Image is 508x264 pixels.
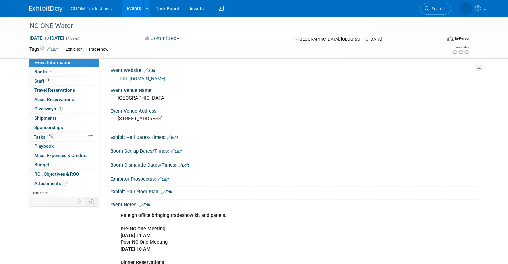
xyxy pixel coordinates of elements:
[447,36,454,41] img: Format-Inperson.png
[121,246,151,252] b: [DATE] 10 AM
[110,160,479,169] div: Booth Dismantle Dates/Times:
[178,163,189,168] a: Edit
[452,46,470,49] div: Event Rating
[29,6,63,12] img: ExhibitDay
[29,86,99,95] a: Travel Reservations
[161,190,172,194] a: Edit
[455,36,470,41] div: In-Person
[118,116,257,122] pre: [STREET_ADDRESS]
[110,106,479,114] div: Event Venue Address:
[121,226,167,232] b: Pre-NC One Meeting:
[34,69,55,74] span: Booth
[29,67,99,76] a: Booth
[29,160,99,169] a: Budget
[110,85,479,94] div: Event Venue Name:
[110,187,479,195] div: Exhibit Hall Floor Plan:
[34,143,54,149] span: Playbook
[121,213,226,218] b: Raleigh office bringing tradeshow kit and panels.
[167,135,178,140] a: Edit
[429,6,445,11] span: Search
[34,97,74,102] span: Asset Reservations
[34,60,72,65] span: Event Information
[142,35,182,42] button: Committed
[47,47,58,52] a: Edit
[460,2,472,15] img: Kristin Elliott
[110,200,479,208] div: Event Notes:
[44,35,50,41] span: to
[115,93,474,103] div: [GEOGRAPHIC_DATA]
[420,3,451,15] a: Search
[29,95,99,104] a: Asset Reservations
[34,181,68,186] span: Attachments
[110,174,479,183] div: Exhibitor Prospectus:
[34,87,75,93] span: Travel Reservations
[34,134,54,140] span: Tasks
[29,170,99,179] a: ROI, Objectives & ROO
[121,233,151,238] b: [DATE] 11 AM
[50,70,53,73] i: Booth reservation complete
[171,149,182,154] a: Edit
[64,46,84,53] div: Exhibitor
[27,20,433,32] div: NC ONE Water
[34,78,51,84] span: Staff
[29,133,99,142] a: Tasks0%
[29,142,99,151] a: Playbook
[29,123,99,132] a: Sponsorships
[86,46,110,53] div: Tradeshow
[29,151,99,160] a: Misc. Expenses & Credits
[29,77,99,86] a: Staff3
[29,35,64,41] span: [DATE] [DATE]
[65,36,79,41] span: (4 days)
[29,58,99,67] a: Event Information
[29,179,99,188] a: Attachments2
[34,171,79,177] span: ROI, Objectives & ROO
[73,197,85,206] td: Personalize Event Tab Strip
[29,188,99,197] a: more
[71,6,112,11] span: CROM Tradeshows
[298,37,382,42] span: [GEOGRAPHIC_DATA], [GEOGRAPHIC_DATA]
[121,239,168,245] b: Post-NC One Meeting
[58,106,63,111] span: 1
[33,190,44,195] span: more
[34,115,57,121] span: Shipments
[46,78,51,83] span: 3
[47,134,54,139] span: 0%
[110,65,479,74] div: Event Website:
[158,177,169,182] a: Edit
[34,106,63,111] span: Giveaways
[63,181,68,186] span: 2
[34,153,87,158] span: Misc. Expenses & Credits
[144,68,155,73] a: Edit
[118,76,165,81] a: [URL][DOMAIN_NAME]
[405,35,470,45] div: Event Format
[34,162,49,167] span: Budget
[29,104,99,113] a: Giveaways1
[29,46,58,53] td: Tags
[85,197,99,206] td: Toggle Event Tabs
[110,132,479,141] div: Exhibit Hall Dates/Times:
[110,146,479,155] div: Booth Set-up Dates/Times:
[34,125,63,130] span: Sponsorships
[29,114,99,123] a: Shipments
[139,203,150,207] a: Edit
